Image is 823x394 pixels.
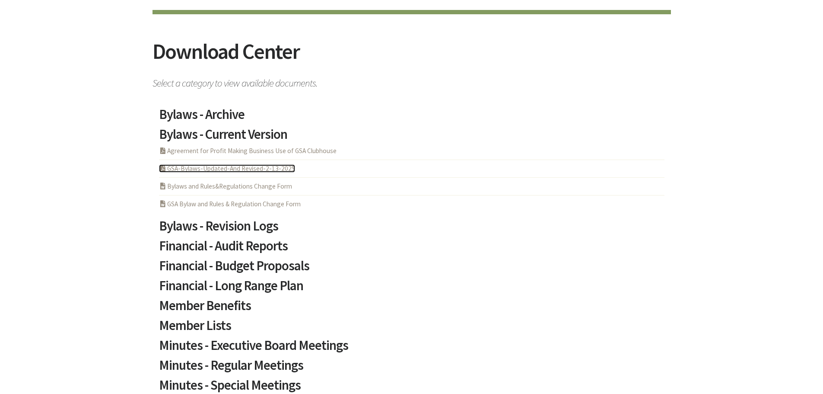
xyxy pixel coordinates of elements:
[159,299,664,319] a: Member Benefits
[159,164,295,173] a: GSA-Bylaws-Updated-And Revised-2-13-2025
[153,41,671,73] h2: Download Center
[159,182,292,190] a: Bylaws and Rules&Regulations Change Form
[159,239,664,259] a: Financial - Audit Reports
[153,73,671,88] span: Select a category to view available documents.
[159,219,664,239] a: Bylaws - Revision Logs
[159,259,664,279] a: Financial - Budget Proposals
[159,201,167,207] i: DOCX Word Document
[159,200,301,208] a: GSA Bylaw and Rules & Regulation Change Form
[159,339,664,359] a: Minutes - Executive Board Meetings
[159,108,664,128] a: Bylaws - Archive
[159,147,337,155] a: Agreement for Profit Making Business Use of GSA Clubhouse
[159,165,167,172] i: PDF Acrobat Document
[159,128,664,147] a: Bylaws - Current Version
[159,183,167,189] i: DOCX Word Document
[159,319,664,339] a: Member Lists
[159,359,664,378] a: Minutes - Regular Meetings
[159,279,664,299] a: Financial - Long Range Plan
[159,147,167,154] i: PDF Acrobat Document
